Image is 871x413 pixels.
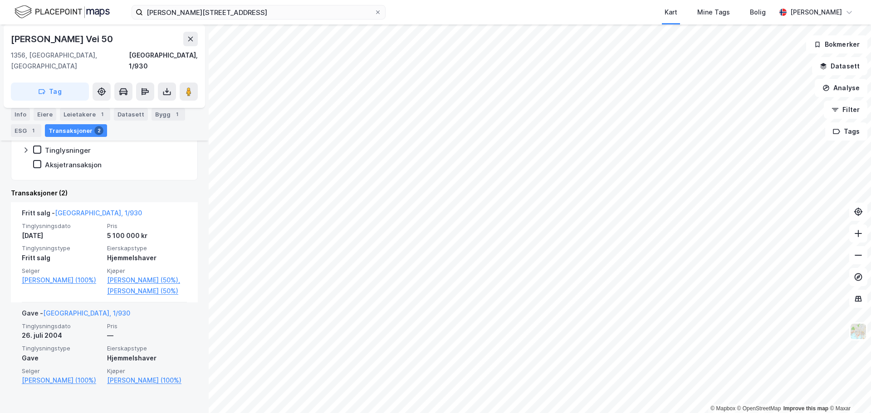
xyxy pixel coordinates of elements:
[152,108,185,121] div: Bygg
[107,322,187,330] span: Pris
[22,244,102,252] span: Tinglysningstype
[29,126,38,135] div: 1
[107,230,187,241] div: 5 100 000 kr
[737,405,781,412] a: OpenStreetMap
[55,209,142,217] a: [GEOGRAPHIC_DATA], 1/930
[107,286,187,296] a: [PERSON_NAME] (50%)
[665,7,677,18] div: Kart
[98,110,107,119] div: 1
[45,160,102,169] div: Aksjetransaksjon
[806,35,867,53] button: Bokmerker
[750,7,766,18] div: Bolig
[824,101,867,119] button: Filter
[107,222,187,230] span: Pris
[11,188,198,199] div: Transaksjoner (2)
[107,253,187,263] div: Hjemmelshaver
[812,57,867,75] button: Datasett
[114,108,148,121] div: Datasett
[11,32,115,46] div: [PERSON_NAME] Vei 50
[107,267,187,275] span: Kjøper
[107,375,187,386] a: [PERSON_NAME] (100%)
[22,322,102,330] span: Tinglysningsdato
[790,7,842,18] div: [PERSON_NAME]
[22,230,102,241] div: [DATE]
[22,308,130,322] div: Gave -
[107,244,187,252] span: Eierskapstype
[60,108,110,121] div: Leietakere
[697,7,730,18] div: Mine Tags
[22,222,102,230] span: Tinglysningsdato
[22,345,102,352] span: Tinglysningstype
[143,5,374,19] input: Søk på adresse, matrikkel, gårdeiere, leietakere eller personer
[11,50,129,72] div: 1356, [GEOGRAPHIC_DATA], [GEOGRAPHIC_DATA]
[11,83,89,101] button: Tag
[34,108,56,121] div: Eiere
[826,369,871,413] iframe: Chat Widget
[710,405,735,412] a: Mapbox
[11,108,30,121] div: Info
[815,79,867,97] button: Analyse
[22,253,102,263] div: Fritt salg
[129,50,198,72] div: [GEOGRAPHIC_DATA], 1/930
[22,330,102,341] div: 26. juli 2004
[107,353,187,364] div: Hjemmelshaver
[15,4,110,20] img: logo.f888ab2527a4732fd821a326f86c7f29.svg
[11,124,41,137] div: ESG
[45,146,91,155] div: Tinglysninger
[22,275,102,286] a: [PERSON_NAME] (100%)
[107,275,187,286] a: [PERSON_NAME] (50%),
[22,353,102,364] div: Gave
[94,126,103,135] div: 2
[107,330,187,341] div: —
[22,367,102,375] span: Selger
[22,267,102,275] span: Selger
[850,323,867,340] img: Z
[107,367,187,375] span: Kjøper
[172,110,181,119] div: 1
[783,405,828,412] a: Improve this map
[826,369,871,413] div: Kontrollprogram for chat
[107,345,187,352] span: Eierskapstype
[45,124,107,137] div: Transaksjoner
[825,122,867,141] button: Tags
[22,208,142,222] div: Fritt salg -
[43,309,130,317] a: [GEOGRAPHIC_DATA], 1/930
[22,375,102,386] a: [PERSON_NAME] (100%)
